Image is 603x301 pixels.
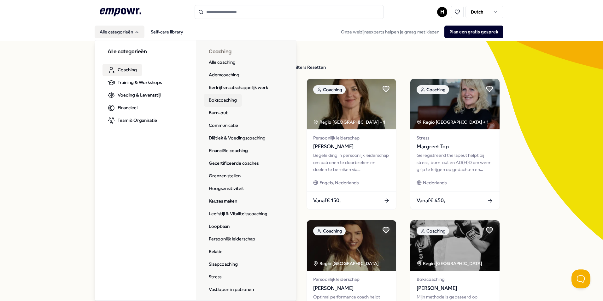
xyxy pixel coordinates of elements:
span: Persoonlijk leiderschap [313,276,390,283]
a: Relatie [204,245,228,258]
span: Coaching [118,66,137,73]
img: package image [410,220,500,271]
a: package imageCoachingRegio [GEOGRAPHIC_DATA] + 1Persoonlijk leiderschap[PERSON_NAME]Begeleiding i... [307,79,396,210]
a: Training & Workshops [102,76,167,89]
div: Coaching [417,227,449,235]
span: Engels, Nederlands [319,179,359,186]
div: Regio [GEOGRAPHIC_DATA] [313,260,380,267]
div: Regio [GEOGRAPHIC_DATA] + 1 [313,119,385,126]
span: [PERSON_NAME] [417,284,493,292]
span: Nederlands [423,179,447,186]
a: Team & Organisatie [102,114,162,127]
span: Vanaf € 150,- [313,197,343,205]
div: Coaching [313,85,346,94]
a: Keuzes maken [204,195,242,208]
div: Geregistreerd therapeut helpt bij stress, burn-out en AD(H)D om weer grip te krijgen op gedachten... [417,152,493,173]
a: Persoonlijk leiderschap [204,233,260,245]
a: Bokscoaching [204,94,242,107]
a: Financiële coaching [204,145,253,157]
span: Financieel [118,104,138,111]
span: [PERSON_NAME] [313,284,390,292]
a: Ademcoaching [204,69,244,81]
a: Gecertificeerde coaches [204,157,264,170]
a: Grenzen stellen [204,170,246,182]
div: Regio [GEOGRAPHIC_DATA] [417,260,483,267]
span: Vanaf € 450,- [417,197,447,205]
span: [PERSON_NAME] [313,143,390,151]
button: Alle categorieën [95,26,144,38]
div: Filters Resetten [294,64,326,71]
a: package imageCoachingRegio [GEOGRAPHIC_DATA] + 1StressMargreet TopGeregistreerd therapeut helpt b... [410,79,500,210]
span: Margreet Top [417,143,493,151]
img: package image [307,79,396,129]
img: package image [307,220,396,271]
span: Voeding & Levensstijl [118,91,161,98]
a: Coaching [102,64,142,76]
h3: Alle categorieën [108,48,183,56]
div: Begeleiding in persoonlijk leiderschap om patronen te doorbreken en doelen te bereiken via bewust... [313,152,390,173]
iframe: Help Scout Beacon - Open [571,269,590,288]
h3: Coaching [209,48,284,56]
a: Alle coaching [204,56,241,69]
span: Stress [417,134,493,141]
div: Alle categorieën [95,40,297,301]
nav: Main [95,26,188,38]
button: Plan een gratis gesprek [444,26,503,38]
input: Search for products, categories or subcategories [195,5,384,19]
a: Self-care library [146,26,188,38]
a: Stress [204,271,226,283]
a: Bedrijfsmaatschappelijk werk [204,81,273,94]
div: Coaching [313,227,346,235]
span: Bokscoaching [417,276,493,283]
span: Team & Organisatie [118,117,157,124]
a: Voeding & Levensstijl [102,89,166,102]
a: Communicatie [204,119,243,132]
a: Hoogsensitiviteit [204,182,249,195]
a: Slaapcoaching [204,258,243,271]
a: Leefstijl & Vitaliteitscoaching [204,208,272,220]
div: Coaching [417,85,449,94]
div: Regio [GEOGRAPHIC_DATA] + 1 [417,119,489,126]
a: Loopbaan [204,220,235,233]
a: Vastlopen in patronen [204,283,259,296]
a: Financieel [102,102,143,114]
a: Burn-out [204,107,233,119]
div: Onze welzijnsexperts helpen je graag met kiezen [336,26,503,38]
button: H [437,7,447,17]
a: Diëtiek & Voedingscoaching [204,132,271,145]
span: Persoonlijk leiderschap [313,134,390,141]
img: package image [410,79,500,129]
span: Training & Workshops [118,79,162,86]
